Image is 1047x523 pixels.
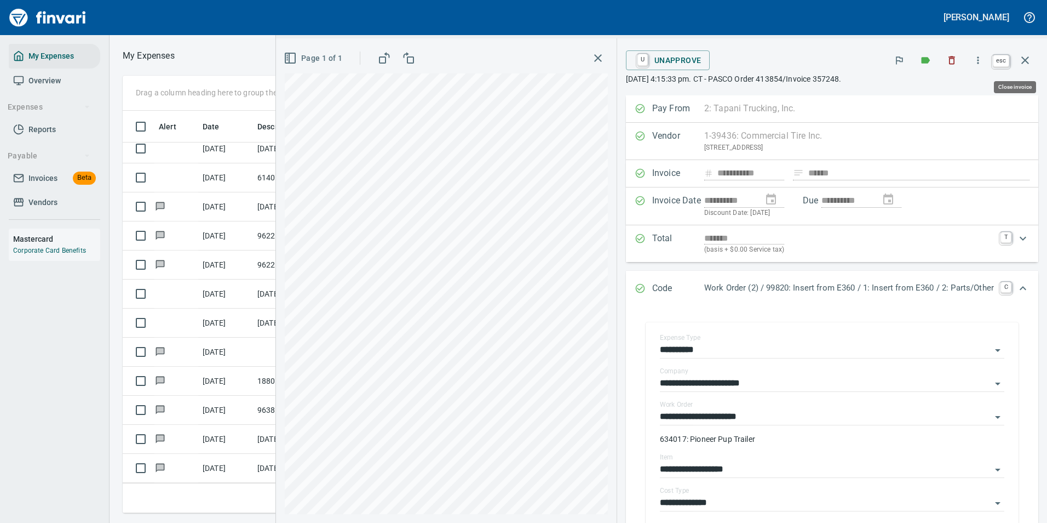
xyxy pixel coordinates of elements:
[154,464,166,471] span: Has messages
[203,120,220,133] span: Date
[626,50,710,70] button: UUnapprove
[257,120,313,133] span: Description
[990,462,1005,477] button: Open
[253,309,352,338] td: [DATE] Invoice ORLAK112361 from Fastenal Company (1-10363)
[198,309,253,338] td: [DATE]
[966,48,990,72] button: More
[253,134,352,163] td: [DATE] Invoice Tapani-22-03 7 from Columbia West Engineering Inc (1-10225)
[73,172,96,184] span: Beta
[286,52,342,65] span: Page 1 of 1
[257,120,298,133] span: Description
[154,435,166,442] span: Has messages
[7,4,89,31] img: Finvari
[9,69,100,93] a: Overview
[635,51,701,70] span: Unapprove
[154,348,166,355] span: Has messages
[28,74,61,88] span: Overview
[198,367,253,396] td: [DATE]
[660,487,689,494] label: Cost Type
[660,368,688,374] label: Company
[198,221,253,251] td: [DATE]
[154,377,166,384] span: Has messages
[8,100,90,114] span: Expenses
[154,232,166,239] span: Has messages
[704,245,994,255] p: (basis + $0.00 Service tax)
[253,425,352,454] td: [DATE] Invoice 9242668 from Hytorc (1-30254)
[990,343,1005,358] button: Open
[203,120,234,133] span: Date
[13,233,100,245] h6: Mastercard
[28,123,56,137] span: Reports
[652,282,704,296] p: Code
[1000,282,1011,293] a: C
[660,434,1004,445] p: 634017: Pioneer Pup Trailer
[8,149,90,163] span: Payable
[159,120,176,133] span: Alert
[3,97,95,117] button: Expenses
[198,134,253,163] td: [DATE]
[28,172,57,185] span: Invoices
[944,12,1009,23] h5: [PERSON_NAME]
[660,454,673,461] label: Item
[660,401,693,408] label: Work Order
[198,425,253,454] td: [DATE]
[1000,232,1011,243] a: T
[154,203,166,210] span: Has messages
[990,496,1005,511] button: Open
[136,87,296,98] p: Drag a column heading here to group the table
[154,261,166,268] span: Has messages
[652,232,704,255] p: Total
[253,396,352,425] td: 96384.252504
[253,280,352,309] td: [DATE] Invoice 26610 from FLEETWATCHER, LLC (1-12386)
[253,367,352,396] td: 18804.666501
[626,225,1038,262] div: Expand
[253,454,352,483] td: [DATE] Invoice 9259287 from Hytorc (1-30254)
[253,192,352,221] td: [DATE] Invoice 5537 from [GEOGRAPHIC_DATA] (1-38544)
[990,376,1005,391] button: Open
[28,196,57,209] span: Vendors
[704,282,994,294] p: Work Order (2) / 99820: Insert from E360 / 1: Insert from E360 / 2: Parts/Other
[913,48,937,72] button: Labels
[9,117,100,142] a: Reports
[660,334,700,341] label: Expense Type
[198,280,253,309] td: [DATE]
[253,251,352,280] td: 96225.8110057
[626,73,1038,84] p: [DATE] 4:15:33 pm. CT - PASCO Order 413854/Invoice 357248.
[198,396,253,425] td: [DATE]
[9,166,100,191] a: InvoicesBeta
[123,49,175,62] p: My Expenses
[940,48,964,72] button: Discard
[13,247,86,254] a: Corporate Card Benefits
[990,410,1005,425] button: Open
[9,44,100,69] a: My Expenses
[123,49,175,62] nav: breadcrumb
[993,55,1009,67] a: esc
[626,271,1038,307] div: Expand
[9,190,100,215] a: Vendors
[198,454,253,483] td: [DATE]
[28,49,74,63] span: My Expenses
[159,120,191,133] span: Alert
[281,48,347,69] button: Page 1 of 1
[154,406,166,413] span: Has messages
[941,9,1012,26] button: [PERSON_NAME]
[3,146,95,166] button: Payable
[198,163,253,192] td: [DATE]
[198,192,253,221] td: [DATE]
[198,251,253,280] td: [DATE]
[198,338,253,367] td: [DATE]
[253,163,352,192] td: 614003
[637,54,648,66] a: U
[253,221,352,251] td: 96225.8110057
[887,48,911,72] button: Flag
